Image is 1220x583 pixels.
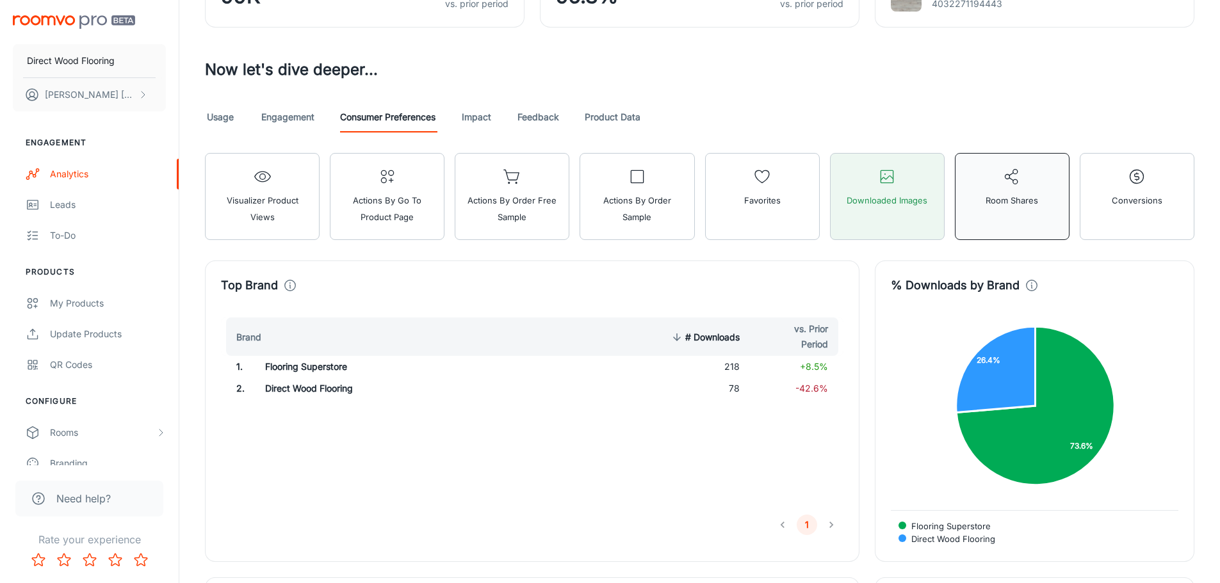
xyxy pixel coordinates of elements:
span: Favorites [744,192,781,209]
button: Rate 4 star [102,547,128,573]
a: Engagement [261,102,314,132]
td: 1 . [221,356,255,378]
h4: % Downloads by Brand [891,276,1020,294]
button: Conversions [1080,153,1194,240]
button: Rate 1 star [26,547,51,573]
span: Actions by Go To Product Page [338,192,436,225]
span: Downloaded Images [847,192,927,209]
td: 218 [657,356,751,378]
td: Direct Wood Flooring [255,378,533,399]
span: Actions by Order Free Sample [463,192,561,225]
p: Rate your experience [10,532,168,547]
div: Analytics [50,167,166,181]
span: Actions by Order Sample [588,192,686,225]
a: Product Data [585,102,640,132]
div: Update Products [50,327,166,341]
td: 78 [657,378,751,399]
span: Flooring Superstore [902,520,991,532]
span: +8.5% [800,361,828,372]
div: Rooms [50,426,156,440]
button: Actions by Order Free Sample [455,153,569,240]
span: -42.6% [795,383,828,394]
button: Visualizer Product Views [205,153,320,240]
span: Brand [236,330,278,345]
div: To-do [50,228,166,243]
span: Direct Wood Flooring [902,533,995,545]
p: [PERSON_NAME] [PERSON_NAME] [45,88,135,102]
img: Roomvo PRO Beta [13,15,135,29]
span: # Downloads [669,330,740,345]
p: Direct Wood Flooring [27,54,115,68]
span: Conversions [1112,192,1162,209]
div: Leads [50,198,166,212]
span: Visualizer Product Views [213,192,311,225]
button: Rate 3 star [77,547,102,573]
td: Flooring Superstore [255,356,533,378]
a: Consumer Preferences [340,102,435,132]
button: Direct Wood Flooring [13,44,166,77]
h4: Top Brand [221,276,278,294]
div: My Products [50,296,166,310]
button: Actions by Order Sample [580,153,694,240]
a: Usage [205,102,236,132]
button: Downloaded Images [830,153,945,240]
button: Actions by Go To Product Page [330,153,444,240]
button: Favorites [705,153,820,240]
span: vs. Prior Period [760,321,828,352]
button: [PERSON_NAME] [PERSON_NAME] [13,78,166,111]
button: page 1 [797,515,817,535]
td: 2 . [221,378,255,399]
div: Branding [50,456,166,470]
button: Room Shares [955,153,1070,240]
span: Need help? [56,491,111,506]
h3: Now let's dive deeper... [205,58,1194,81]
button: Rate 5 star [128,547,154,573]
nav: pagination navigation [770,515,843,535]
div: QR Codes [50,358,166,372]
button: Rate 2 star [51,547,77,573]
a: Impact [461,102,492,132]
span: Room Shares [986,192,1038,209]
a: Feedback [517,102,559,132]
